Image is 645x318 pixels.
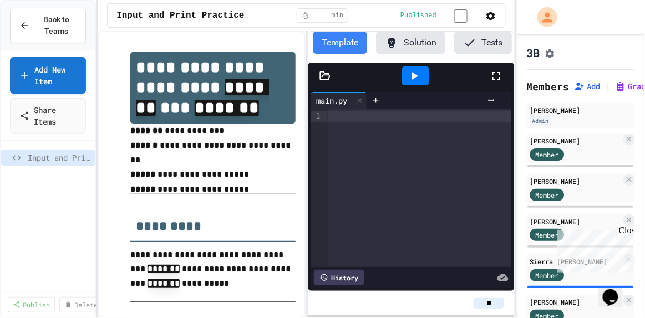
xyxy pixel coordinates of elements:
div: 1 [311,111,322,122]
button: Add [574,81,601,92]
div: [PERSON_NAME] [530,217,622,227]
iframe: chat widget [553,225,634,273]
span: Member [536,270,559,280]
div: [PERSON_NAME] [530,105,632,115]
div: [PERSON_NAME] [530,136,622,146]
iframe: chat widget [598,274,634,307]
span: Back to Teams [36,14,77,37]
a: Add New Item [10,57,86,94]
a: Delete [59,297,103,312]
span: Member [536,150,559,160]
span: Member [536,190,559,200]
span: Input and Print Practice [116,9,244,22]
button: Template [313,32,367,54]
div: main.py [311,92,367,109]
div: Admin [530,116,551,126]
h1: 3B [527,45,540,60]
h2: Members [527,79,570,94]
div: [PERSON_NAME] [530,297,622,307]
span: Member [536,230,559,240]
button: Back to Teams [10,8,86,43]
input: publish toggle [441,9,481,23]
div: My Account [526,4,560,30]
div: History [314,270,364,285]
span: Input and Print Practice [28,152,90,163]
div: Sierra [PERSON_NAME] [530,257,622,266]
div: main.py [311,95,353,106]
button: Assignment Settings [545,46,556,59]
button: Tests [454,32,512,54]
a: Share Items [10,98,86,134]
span: | [605,80,611,93]
span: min [332,11,344,20]
div: [PERSON_NAME] [530,176,622,186]
span: Published [400,11,436,20]
div: Chat with us now!Close [4,4,77,70]
a: Publish [8,297,55,312]
button: Solution [376,32,445,54]
div: Content is published and visible to students [400,8,481,22]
